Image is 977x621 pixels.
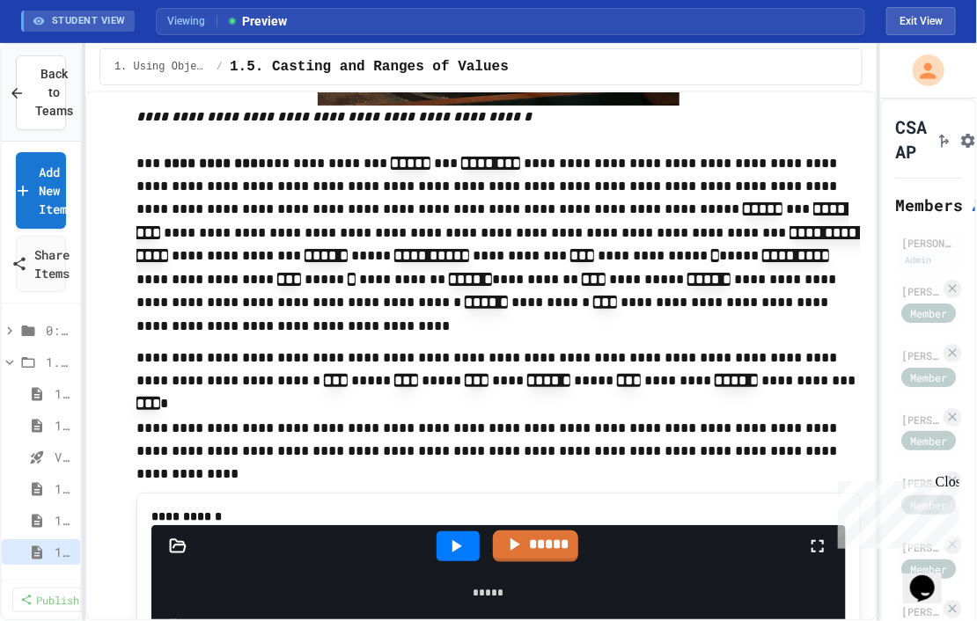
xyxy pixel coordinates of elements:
h2: Members [896,193,964,217]
span: Member [910,369,947,385]
iframe: chat widget [831,474,959,549]
span: Casting and Ranges of variables - Quiz [55,574,73,593]
button: Exit student view [886,7,956,35]
div: Chat with us now!Close [7,7,121,112]
span: 0: Getting Started [46,321,73,340]
button: Click to see fork details [935,128,952,150]
span: / [217,60,223,74]
div: [PERSON_NAME] [901,283,940,299]
span: Preview [226,12,287,31]
span: 1.3. Expressions and Output [New] [55,479,73,498]
button: Back to Teams [16,55,66,130]
div: My Account [894,50,949,91]
h1: CSA AP [896,114,928,164]
span: Viewing [167,13,217,29]
span: 1. Using Objects and Methods [114,60,209,74]
span: Member [910,433,947,449]
div: Admin [901,252,935,267]
span: 1.5. Casting and Ranges of Values [55,543,73,561]
span: 1.5. Casting and Ranges of Values [230,56,509,77]
a: Share Items [16,236,66,292]
div: [PERSON_NAME] [901,347,940,363]
span: 1. Using Objects and Methods [46,353,73,371]
iframe: chat widget [903,551,959,603]
span: Member [910,305,947,321]
span: 1.2. Variables and Data Types [55,416,73,435]
div: [PERSON_NAME] [901,235,956,251]
span: STUDENT VIEW [52,14,126,29]
span: Back to Teams [35,65,73,121]
span: Variables and Data Types - Quiz [55,448,73,466]
a: Publish [12,588,87,612]
div: [PERSON_NAME] [901,603,940,619]
div: [PERSON_NAME] [901,412,940,427]
button: Assignment Settings [959,128,977,150]
span: 1.1. Introduction to Algorithms, Programming, and Compilers [55,384,73,403]
span: 1.4. Assignment and Input [55,511,73,530]
a: Add New Item [16,152,66,229]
